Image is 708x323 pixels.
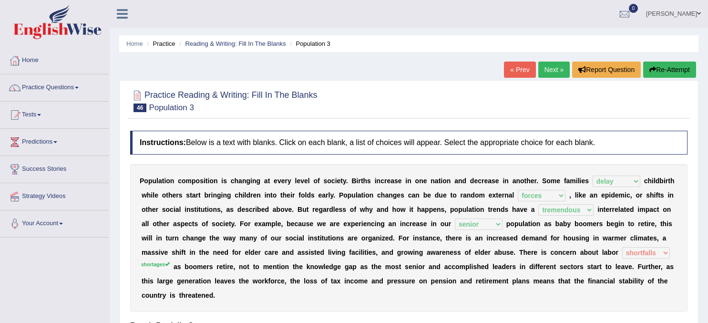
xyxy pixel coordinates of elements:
[650,191,654,199] b: h
[318,191,322,199] b: e
[377,177,381,185] b: n
[326,191,328,199] b: r
[569,191,571,199] b: ,
[0,183,109,207] a: Strategy Videos
[223,191,227,199] b: n
[380,177,384,185] b: c
[217,206,221,213] b: s
[652,177,654,185] b: i
[227,191,231,199] b: g
[221,191,223,199] b: i
[427,191,431,199] b: e
[367,177,371,185] b: s
[582,191,586,199] b: e
[385,191,389,199] b: a
[274,177,277,185] b: e
[339,191,343,199] b: P
[214,177,218,185] b: n
[207,206,209,213] b: i
[358,177,360,185] b: r
[142,206,146,213] b: o
[235,177,239,185] b: h
[179,206,181,213] b: l
[502,191,504,199] b: r
[173,191,176,199] b: e
[327,177,331,185] b: o
[397,191,400,199] b: e
[556,177,560,185] b: e
[201,206,205,213] b: u
[463,191,467,199] b: a
[287,177,291,185] b: y
[626,191,630,199] b: c
[147,191,151,199] b: h
[646,191,650,199] b: s
[152,177,156,185] b: u
[458,177,462,185] b: n
[238,191,243,199] b: h
[313,177,318,185] b: o
[513,191,514,199] b: l
[164,177,166,185] b: i
[242,177,246,185] b: n
[280,191,283,199] b: t
[351,191,356,199] b: u
[246,191,250,199] b: d
[615,191,619,199] b: e
[580,177,582,185] b: i
[0,129,109,153] a: Predictions
[170,206,174,213] b: c
[496,191,498,199] b: t
[241,206,245,213] b: e
[237,206,242,213] b: d
[281,177,285,185] b: e
[265,206,269,213] b: d
[235,191,238,199] b: c
[363,177,368,185] b: h
[340,177,343,185] b: t
[509,191,513,199] b: a
[664,177,666,185] b: i
[656,191,658,199] b: f
[643,62,696,78] button: Re-Attempt
[205,191,209,199] b: b
[640,191,642,199] b: r
[492,177,495,185] b: s
[217,191,221,199] b: g
[504,191,509,199] b: n
[318,177,320,185] b: f
[605,191,609,199] b: p
[311,191,315,199] b: s
[564,177,566,185] b: f
[577,191,579,199] b: i
[209,206,213,213] b: o
[158,177,162,185] b: a
[200,177,204,185] b: s
[357,177,359,185] b: i
[162,191,166,199] b: o
[162,206,166,213] b: s
[647,177,652,185] b: h
[178,177,182,185] b: c
[140,177,144,185] b: P
[153,191,154,199] b: l
[285,177,287,185] b: r
[186,177,192,185] b: m
[204,177,205,185] b: i
[166,206,170,213] b: o
[253,191,257,199] b: e
[246,177,250,185] b: g
[298,191,301,199] b: f
[351,177,356,185] b: B
[148,177,153,185] b: p
[245,191,246,199] b: l
[375,177,377,185] b: i
[361,191,364,199] b: t
[205,206,207,213] b: t
[305,191,307,199] b: l
[492,191,496,199] b: x
[255,206,257,213] b: i
[578,191,582,199] b: k
[538,62,570,78] a: Next »
[423,177,427,185] b: e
